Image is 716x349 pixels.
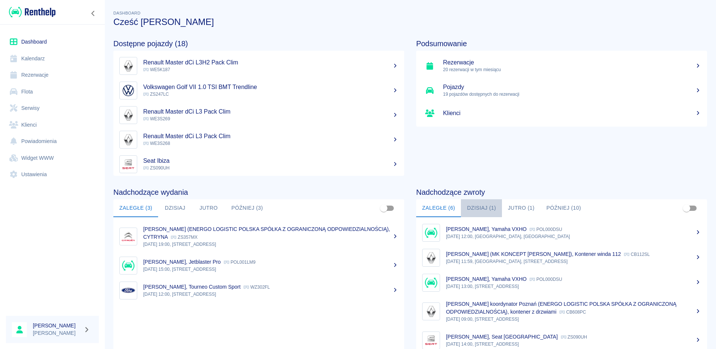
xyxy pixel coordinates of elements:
[143,67,170,72] span: WE5K187
[6,67,99,83] a: Rezerwacje
[446,233,701,240] p: [DATE] 12:00, [GEOGRAPHIC_DATA], [GEOGRAPHIC_DATA]
[113,220,404,253] a: Image[PERSON_NAME] (ENERGO LOGISTIC POLSKA SPÓŁKA Z OGRANICZONĄ ODPOWIEDZIALNOŚCIĄ), CYTRYNA ZS35...
[121,229,135,244] img: Image
[624,252,650,257] p: CB112SL
[416,199,461,217] button: Zaległe (6)
[244,285,270,290] p: WZ302FL
[6,117,99,133] a: Klienci
[143,92,169,97] span: ZS247LC
[561,334,587,340] p: ZS090UH
[143,83,398,91] h5: Volkswagen Golf VII 1.0 TSI BMT Trendline
[443,59,701,66] h5: Rezerwacje
[446,334,558,340] p: [PERSON_NAME], Seat [GEOGRAPHIC_DATA]
[192,199,225,217] button: Jutro
[113,103,404,127] a: ImageRenault Master dCi L3 Pack Clim WE3S269
[446,283,701,290] p: [DATE] 13:00, [STREET_ADDRESS]
[461,199,502,217] button: Dzisiaj (1)
[416,295,707,328] a: Image[PERSON_NAME] koordynator Poznań (ENERGO LOGISTIC POLSKA SPÓŁKA Z OGRANICZONĄ ODPOWIEDZIALNO...
[443,91,701,98] p: 19 pojazdów dostępnych do rezerwacji
[446,316,701,323] p: [DATE] 09:00, [STREET_ADDRESS]
[6,83,99,100] a: Flota
[121,258,135,273] img: Image
[113,54,404,78] a: ImageRenault Master dCi L3H2 Pack Clim WE5K187
[6,166,99,183] a: Ustawienia
[113,253,404,278] a: Image[PERSON_NAME], Jetblaster Pro POL001LM9[DATE] 15:00, [STREET_ADDRESS]
[121,283,135,298] img: Image
[416,78,707,103] a: Pojazdy19 pojazdów dostępnych do rezerwacji
[143,284,241,290] p: [PERSON_NAME], Tourneo Custom Sport
[224,260,255,265] p: POL001LM9
[121,157,135,171] img: Image
[443,66,701,73] p: 20 rezerwacji w tym miesiącu
[416,103,707,124] a: Klienci
[6,6,56,18] a: Renthelp logo
[6,50,99,67] a: Kalendarz
[113,199,158,217] button: Zaległe (3)
[143,116,170,121] span: WE3S269
[158,199,192,217] button: Dzisiaj
[416,188,707,197] h4: Nadchodzące zwroty
[679,201,694,215] span: Pokaż przypisane tylko do mnie
[121,133,135,147] img: Image
[143,133,398,140] h5: Renault Master dCi L3 Pack Clim
[113,39,404,48] h4: Dostępne pojazdy (18)
[424,276,438,290] img: Image
[143,259,221,265] p: [PERSON_NAME], Jetblaster Pro
[443,83,701,91] h5: Pojazdy
[416,220,707,245] a: Image[PERSON_NAME], Yamaha VXHO POL000DSU[DATE] 12:00, [GEOGRAPHIC_DATA], [GEOGRAPHIC_DATA]
[88,9,99,18] button: Zwiń nawigację
[424,333,438,348] img: Image
[6,100,99,117] a: Serwisy
[143,266,398,273] p: [DATE] 15:00, [STREET_ADDRESS]
[113,78,404,103] a: ImageVolkswagen Golf VII 1.0 TSI BMT Trendline ZS247LC
[559,310,586,315] p: CB608PC
[113,188,404,197] h4: Nadchodzące wydania
[113,11,141,15] span: Dashboard
[113,152,404,177] a: ImageSeat Ibiza ZS090UH
[540,199,587,217] button: Później (10)
[171,235,197,240] p: ZS357MX
[446,276,527,282] p: [PERSON_NAME], Yamaha VXHO
[9,6,56,18] img: Renthelp logo
[446,226,527,232] p: [PERSON_NAME], Yamaha VXHO
[416,270,707,295] a: Image[PERSON_NAME], Yamaha VXHO POL000DSU[DATE] 13:00, [STREET_ADDRESS]
[424,251,438,265] img: Image
[416,245,707,270] a: Image[PERSON_NAME] (MK KONCEPT [PERSON_NAME]), Kontener winda 112 CB112SL[DATE] 11:59, [GEOGRAPHI...
[424,304,438,318] img: Image
[530,227,562,232] p: POL000DSU
[113,17,707,27] h3: Cześć [PERSON_NAME]
[143,157,398,165] h5: Seat Ibiza
[113,127,404,152] a: ImageRenault Master dCi L3 Pack Clim WE3S268
[446,251,621,257] p: [PERSON_NAME] (MK KONCEPT [PERSON_NAME]), Kontener winda 112
[121,83,135,98] img: Image
[33,329,81,337] p: [PERSON_NAME]
[121,59,135,73] img: Image
[416,39,707,48] h4: Podsumowanie
[6,150,99,166] a: Widget WWW
[6,34,99,50] a: Dashboard
[443,110,701,117] h5: Klienci
[143,165,170,171] span: ZS090UH
[113,278,404,303] a: Image[PERSON_NAME], Tourneo Custom Sport WZ302FL[DATE] 12:00, [STREET_ADDRESS]
[143,59,398,66] h5: Renault Master dCi L3H2 Pack Clim
[33,322,81,329] h6: [PERSON_NAME]
[424,226,438,240] img: Image
[143,108,398,115] h5: Renault Master dCi L3 Pack Clim
[377,201,391,215] span: Pokaż przypisane tylko do mnie
[143,141,170,146] span: WE3S268
[143,241,398,248] p: [DATE] 19:00, [STREET_ADDRESS]
[6,133,99,150] a: Powiadomienia
[530,277,562,282] p: POL000DSU
[446,341,701,348] p: [DATE] 14:00, [STREET_ADDRESS]
[121,108,135,122] img: Image
[143,226,390,240] p: [PERSON_NAME] (ENERGO LOGISTIC POLSKA SPÓŁKA Z OGRANICZONĄ ODPOWIEDZIALNOŚCIĄ), CYTRYNA
[225,199,269,217] button: Później (3)
[502,199,540,217] button: Jutro (1)
[143,291,398,298] p: [DATE] 12:00, [STREET_ADDRESS]
[446,301,676,315] p: [PERSON_NAME] koordynator Poznań (ENERGO LOGISTIC POLSKA SPÓŁKA Z OGRANICZONĄ ODPOWIEDZIALNOŚCIĄ)...
[416,54,707,78] a: Rezerwacje20 rezerwacji w tym miesiącu
[446,258,701,265] p: [DATE] 11:59, [GEOGRAPHIC_DATA], [STREET_ADDRESS]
